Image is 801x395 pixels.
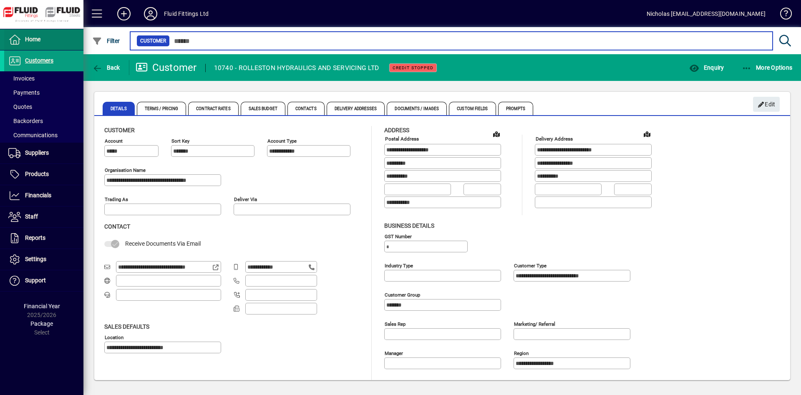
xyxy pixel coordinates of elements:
[25,149,49,156] span: Suppliers
[25,192,51,199] span: Financials
[4,114,83,128] a: Backorders
[742,64,793,71] span: More Options
[25,256,46,262] span: Settings
[105,196,128,202] mat-label: Trading as
[385,379,398,385] mat-label: Notes
[90,33,122,48] button: Filter
[4,228,83,249] a: Reports
[384,127,409,133] span: Address
[214,61,379,75] div: 10740 - ROLLESTON HYDRAULICS AND SERVICING LTD
[8,75,35,82] span: Invoices
[753,97,780,112] button: Edit
[111,6,137,21] button: Add
[327,102,385,115] span: Delivery Addresses
[92,38,120,44] span: Filter
[105,167,146,173] mat-label: Organisation name
[774,2,791,29] a: Knowledge Base
[4,270,83,291] a: Support
[241,102,285,115] span: Sales Budget
[640,127,654,141] a: View on map
[105,138,123,144] mat-label: Account
[4,29,83,50] a: Home
[25,234,45,241] span: Reports
[8,89,40,96] span: Payments
[25,277,46,284] span: Support
[393,65,433,70] span: Credit Stopped
[4,185,83,206] a: Financials
[687,60,726,75] button: Enquiry
[385,350,403,356] mat-label: Manager
[758,98,776,111] span: Edit
[104,323,149,330] span: Sales defaults
[4,71,83,86] a: Invoices
[647,7,766,20] div: Nicholas [EMAIL_ADDRESS][DOMAIN_NAME]
[689,64,724,71] span: Enquiry
[8,118,43,124] span: Backorders
[105,334,123,340] mat-label: Location
[137,102,186,115] span: Terms / Pricing
[287,102,325,115] span: Contacts
[4,249,83,270] a: Settings
[83,60,129,75] app-page-header-button: Back
[24,303,60,309] span: Financial Year
[385,321,406,327] mat-label: Sales rep
[498,102,534,115] span: Prompts
[4,164,83,185] a: Products
[136,61,197,74] div: Customer
[164,7,209,20] div: Fluid Fittings Ltd
[25,171,49,177] span: Products
[30,320,53,327] span: Package
[92,64,120,71] span: Back
[25,57,53,64] span: Customers
[171,138,189,144] mat-label: Sort key
[385,292,420,297] mat-label: Customer group
[385,233,412,239] mat-label: GST Number
[4,86,83,100] a: Payments
[514,321,555,327] mat-label: Marketing/ Referral
[4,128,83,142] a: Communications
[103,102,135,115] span: Details
[25,213,38,220] span: Staff
[267,138,297,144] mat-label: Account Type
[140,37,166,45] span: Customer
[514,350,529,356] mat-label: Region
[4,206,83,227] a: Staff
[490,127,503,141] a: View on map
[449,102,496,115] span: Custom Fields
[387,102,447,115] span: Documents / Images
[4,143,83,164] a: Suppliers
[234,196,257,202] mat-label: Deliver via
[8,103,32,110] span: Quotes
[8,132,58,138] span: Communications
[740,60,795,75] button: More Options
[137,6,164,21] button: Profile
[188,102,238,115] span: Contract Rates
[384,222,434,229] span: Business details
[385,262,413,268] mat-label: Industry type
[25,36,40,43] span: Home
[4,100,83,114] a: Quotes
[125,240,201,247] span: Receive Documents Via Email
[514,262,547,268] mat-label: Customer type
[104,223,130,230] span: Contact
[104,127,135,133] span: Customer
[90,60,122,75] button: Back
